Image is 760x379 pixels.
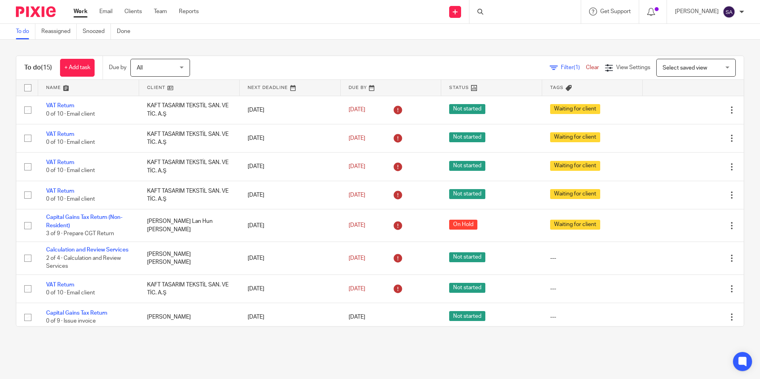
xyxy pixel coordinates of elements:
td: [DATE] [240,275,341,303]
span: Not started [449,252,485,262]
a: Team [154,8,167,15]
span: Filter [561,65,586,70]
a: VAT Return [46,160,74,165]
span: Select saved view [663,65,707,71]
span: View Settings [616,65,650,70]
td: KAFT TASARIM TEKSTİL SAN. VE TİC. A.Ş [139,124,240,152]
a: VAT Return [46,282,74,288]
span: 0 of 10 · Email client [46,290,95,296]
div: --- [550,285,635,293]
td: [DATE] [240,124,341,152]
td: [PERSON_NAME] Lan Hun [PERSON_NAME] [139,209,240,242]
td: KAFT TASARIM TEKSTİL SAN. VE TİC. A.Ş [139,181,240,209]
a: To do [16,24,35,39]
span: On Hold [449,220,477,230]
a: Reports [179,8,199,15]
span: Not started [449,132,485,142]
a: Capital Gains Tax Return (Non-Resident) [46,215,122,228]
td: [PERSON_NAME] [139,303,240,331]
a: Done [117,24,136,39]
img: Pixie [16,6,56,17]
p: [PERSON_NAME] [675,8,719,15]
a: VAT Return [46,188,74,194]
a: Email [99,8,112,15]
span: 3 of 9 · Prepare CGT Return [46,231,114,236]
p: Due by [109,64,126,72]
h1: To do [24,64,52,72]
td: [DATE] [240,242,341,275]
td: [DATE] [240,96,341,124]
a: + Add task [60,59,95,77]
span: Not started [449,161,485,171]
td: KAFT TASARIM TEKSTİL SAN. VE TİC. A.Ş [139,275,240,303]
a: Calculation and Review Services [46,247,128,253]
span: Get Support [600,9,631,14]
span: 0 of 10 · Email client [46,111,95,117]
a: Clear [586,65,599,70]
span: All [137,65,143,71]
span: Waiting for client [550,161,600,171]
td: [DATE] [240,153,341,181]
span: [DATE] [349,314,365,320]
span: Waiting for client [550,220,600,230]
a: Snoozed [83,24,111,39]
td: [PERSON_NAME] [PERSON_NAME] [139,242,240,275]
span: [DATE] [349,192,365,198]
span: (15) [41,64,52,71]
span: Not started [449,104,485,114]
span: 0 of 10 · Email client [46,168,95,174]
span: Not started [449,283,485,293]
td: [DATE] [240,181,341,209]
span: [DATE] [349,255,365,261]
span: [DATE] [349,286,365,292]
a: Reassigned [41,24,77,39]
span: [DATE] [349,107,365,113]
span: 2 of 4 · Calculation and Review Services [46,255,121,269]
td: KAFT TASARIM TEKSTİL SAN. VE TİC. A.Ş [139,153,240,181]
span: Tags [550,85,564,90]
span: 0 of 9 · Issue invoice [46,319,96,324]
span: [DATE] [349,164,365,169]
div: --- [550,313,635,321]
span: 0 of 10 · Email client [46,139,95,145]
span: [DATE] [349,135,365,141]
td: [DATE] [240,303,341,331]
span: 0 of 10 · Email client [46,196,95,202]
td: KAFT TASARIM TEKSTİL SAN. VE TİC. A.Ş [139,96,240,124]
span: [DATE] [349,223,365,228]
span: Not started [449,189,485,199]
a: Capital Gains Tax Return [46,310,107,316]
a: VAT Return [46,131,74,137]
span: Waiting for client [550,132,600,142]
span: Waiting for client [550,104,600,114]
a: Clients [124,8,142,15]
a: VAT Return [46,103,74,108]
span: Waiting for client [550,189,600,199]
a: Work [74,8,87,15]
span: (1) [574,65,580,70]
td: [DATE] [240,209,341,242]
span: Not started [449,311,485,321]
img: svg%3E [723,6,735,18]
div: --- [550,254,635,262]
